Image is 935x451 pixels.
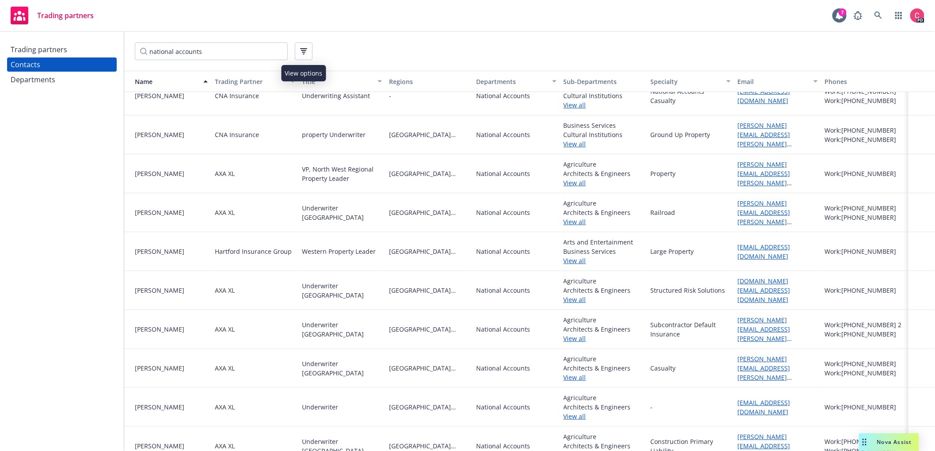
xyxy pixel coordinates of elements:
span: Agriculture [564,315,644,325]
a: View all [564,373,644,382]
button: Email [734,71,821,92]
button: Specialty [647,71,734,92]
a: View all [564,295,644,304]
div: Phones [825,77,905,86]
a: Trading partners [7,42,117,57]
div: Underwriter [GEOGRAPHIC_DATA] [302,320,382,339]
span: Business Services [564,247,644,256]
a: Search [870,7,887,24]
div: [PERSON_NAME] [135,91,208,100]
div: AXA XL [215,402,235,412]
button: Departments [473,71,560,92]
div: [PERSON_NAME] [135,286,208,295]
a: [EMAIL_ADDRESS][DOMAIN_NAME] [738,87,790,105]
div: Work: [PHONE_NUMBER] [825,437,905,446]
div: Underwriter [GEOGRAPHIC_DATA] [302,203,382,222]
a: View all [564,217,644,226]
button: Regions [385,71,473,92]
button: Phones [821,71,908,92]
div: National Accounts [476,91,530,100]
div: Title [302,77,372,86]
span: [GEOGRAPHIC_DATA][US_STATE] [389,325,469,334]
div: National Accounts [476,169,530,178]
span: Agriculture [564,276,644,286]
input: Filter by keyword... [135,42,288,60]
div: Email [738,77,808,86]
div: Casualty [651,363,676,373]
div: Work: [PHONE_NUMBER] [825,169,905,178]
div: Hartford Insurance Group [215,247,292,256]
span: [GEOGRAPHIC_DATA][US_STATE] [389,247,469,256]
div: [PERSON_NAME] [135,402,208,412]
span: [GEOGRAPHIC_DATA][US_STATE] [389,208,469,217]
img: photo [910,8,924,23]
a: Contacts [7,57,117,72]
div: Work: [PHONE_NUMBER] [825,203,905,213]
div: Trading partners [11,42,67,57]
div: National Accounts [476,208,530,217]
div: [PERSON_NAME] [135,130,208,139]
div: Underwriter [302,402,338,412]
a: [PERSON_NAME][EMAIL_ADDRESS][PERSON_NAME][DOMAIN_NAME] [738,121,790,157]
span: Agriculture [564,199,644,208]
div: Work: [PHONE_NUMBER] [825,213,905,222]
div: Railroad [651,208,675,217]
div: AXA XL [215,325,235,334]
span: Nova Assist [877,438,912,446]
div: AXA XL [215,363,235,373]
a: Trading partners [7,3,97,28]
span: Agriculture [564,393,644,402]
span: Architects & Engineers [564,286,644,295]
div: Work: [PHONE_NUMBER] [825,126,905,135]
div: CNA Insurance [215,130,259,139]
a: Switch app [890,7,908,24]
div: [PERSON_NAME] [135,441,208,451]
div: Work: [PHONE_NUMBER] 2 [825,320,905,329]
div: Work: [PHONE_NUMBER] [825,329,905,339]
div: National Accounts [476,402,530,412]
a: [DOMAIN_NAME][EMAIL_ADDRESS][DOMAIN_NAME] [738,277,790,304]
a: View all [564,100,644,110]
div: Ground Up Property [651,130,710,139]
span: [GEOGRAPHIC_DATA][US_STATE] [389,441,469,451]
div: [PERSON_NAME] [135,208,208,217]
a: [PERSON_NAME][EMAIL_ADDRESS][PERSON_NAME][DOMAIN_NAME] [738,316,790,352]
div: Underwriter [GEOGRAPHIC_DATA] [302,359,382,378]
div: Drag to move [859,433,870,451]
div: - [651,402,653,412]
div: National Accounts [476,286,530,295]
div: Name [128,77,198,86]
div: Work: [PHONE_NUMBER] [825,402,905,412]
span: [GEOGRAPHIC_DATA][US_STATE] [389,402,469,412]
div: Work: [PHONE_NUMBER] [825,135,905,144]
div: National Accounts Casualty [651,87,731,105]
span: Agriculture [564,160,644,169]
button: Trading Partner [211,71,298,92]
a: [PERSON_NAME][EMAIL_ADDRESS][PERSON_NAME][DOMAIN_NAME] [738,355,790,391]
div: Underwriter [GEOGRAPHIC_DATA] [302,281,382,300]
div: Subcontractor Default Insurance [651,320,731,339]
button: Title [298,71,385,92]
div: Departments [476,77,546,86]
div: National Accounts [476,363,530,373]
div: [PERSON_NAME] [135,169,208,178]
span: Cultural Institutions [564,91,644,100]
div: Work: [PHONE_NUMBER] [825,359,905,368]
div: National Accounts [476,441,530,451]
span: Trading partners [37,12,94,19]
div: National Accounts [476,130,530,139]
div: CNA Insurance [215,91,259,100]
a: View all [564,256,644,265]
div: Contacts [11,57,40,72]
span: [GEOGRAPHIC_DATA][US_STATE] [389,130,469,139]
button: Sub-Departments [560,71,647,92]
div: AXA XL [215,441,235,451]
a: Departments [7,73,117,87]
div: Specialty [651,77,721,86]
div: Regions [389,77,469,86]
div: 7 [839,8,847,16]
div: property Underwriter [302,130,366,139]
span: [GEOGRAPHIC_DATA][US_STATE] [389,363,469,373]
button: Nova Assist [859,433,919,451]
